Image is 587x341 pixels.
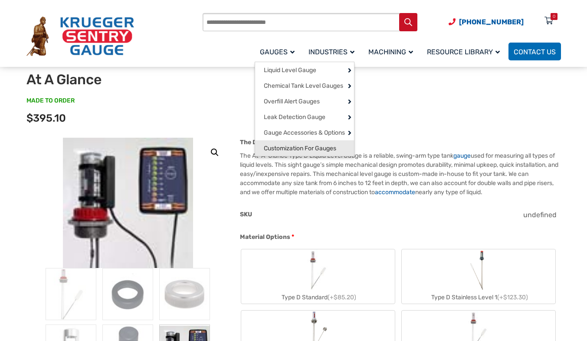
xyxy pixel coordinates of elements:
div: Type D Standard [241,291,395,304]
a: Leak Detection Gauge [255,109,354,125]
img: Krueger Sentry Gauge [26,17,134,56]
div: 0 [553,13,555,20]
a: View full-screen image gallery [207,145,223,160]
a: Overfill Alert Gauges [255,93,354,109]
span: Machining [368,48,413,56]
span: Gauges [260,48,295,56]
span: Contact Us [514,48,556,56]
a: Machining [363,41,422,62]
span: Leak Detection Gauge [264,113,325,121]
div: Type D Stainless Level 1 [402,291,555,304]
span: SKU [240,211,252,218]
span: Chemical Tank Level Gauges [264,82,343,90]
img: At A Glance - Image 3 [159,268,210,320]
a: Chemical Tank Level Gauges [255,78,354,93]
a: gauge [453,152,471,159]
img: At A Glance - Image 6 [63,138,193,268]
span: Customization For Gauges [264,145,336,152]
a: Liquid Level Gauge [255,62,354,78]
a: Phone Number (920) 434-8860 [449,17,524,27]
a: Resource Library [422,41,508,62]
a: Gauge Accessories & Options [255,125,354,140]
span: Gauge Accessories & Options [264,129,345,137]
span: Industries [308,48,354,56]
span: MADE TO ORDER [26,96,75,105]
a: Customization For Gauges [255,140,354,156]
img: At A Glance [46,268,96,320]
a: accommodate [375,189,415,196]
p: The At-A-Glance Type D Liquid Level Gauge is a reliable, swing-arm type tank used for measuring a... [240,151,561,197]
abbr: required [292,232,294,242]
span: Overfill Alert Gauges [264,98,320,106]
span: Material Options [240,233,290,241]
span: $395.10 [26,112,66,124]
span: (+$123.30) [497,294,528,301]
h1: At A Glance [26,71,240,88]
span: (+$85.20) [328,294,356,301]
span: [PHONE_NUMBER] [459,18,524,26]
span: undefined [523,211,557,219]
label: Type D Standard [241,249,395,304]
a: Gauges [255,41,303,62]
a: Industries [303,41,363,62]
img: At A Glance - Image 2 [102,268,153,320]
a: Contact Us [508,43,561,60]
strong: The Direct Reading Tank Gauge [240,139,333,146]
span: Resource Library [427,48,500,56]
span: Liquid Level Gauge [264,66,316,74]
img: Chemical Sight Gauge [467,249,490,291]
label: Type D Stainless Level 1 [402,249,555,304]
